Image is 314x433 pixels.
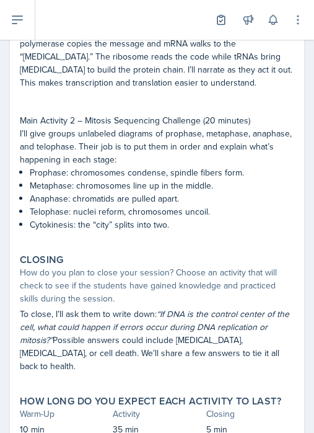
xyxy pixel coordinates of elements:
[20,254,64,266] label: Closing
[30,179,294,192] p: Metaphase: chromosomes line up in the middle.
[20,395,281,408] label: How long do you expect each activity to last?
[30,192,294,205] p: Anaphase: chromatids are pulled apart.
[20,11,294,89] p: For this one, I’ll assign roles: DNA, RNA polymerase, mRNA, ribosome, tRNA, and [MEDICAL_DATA]. D...
[206,408,294,421] div: Closing
[20,127,294,166] p: I’ll give groups unlabeled diagrams of prophase, metaphase, anaphase, and telophase. Their job is...
[20,408,108,421] div: Warm-Up
[30,218,294,231] p: Cytokinesis: the “city” splits into two.
[30,205,294,218] p: Telophase: nuclei reform, chromosomes uncoil.
[113,408,201,421] div: Activity
[20,308,294,373] p: To close, I’ll ask them to write down: Possible answers could include [MEDICAL_DATA], [MEDICAL_DA...
[30,166,294,179] p: Prophase: chromosomes condense, spindle fibers form.
[20,114,294,127] p: Main Activity 2 – Mitosis Sequencing Challenge (20 minutes)
[20,308,289,346] em: “If DNA is the control center of the cell, what could happen if errors occur during DNA replicati...
[20,266,294,305] div: How do you plan to close your session? Choose an activity that will check to see if the students ...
